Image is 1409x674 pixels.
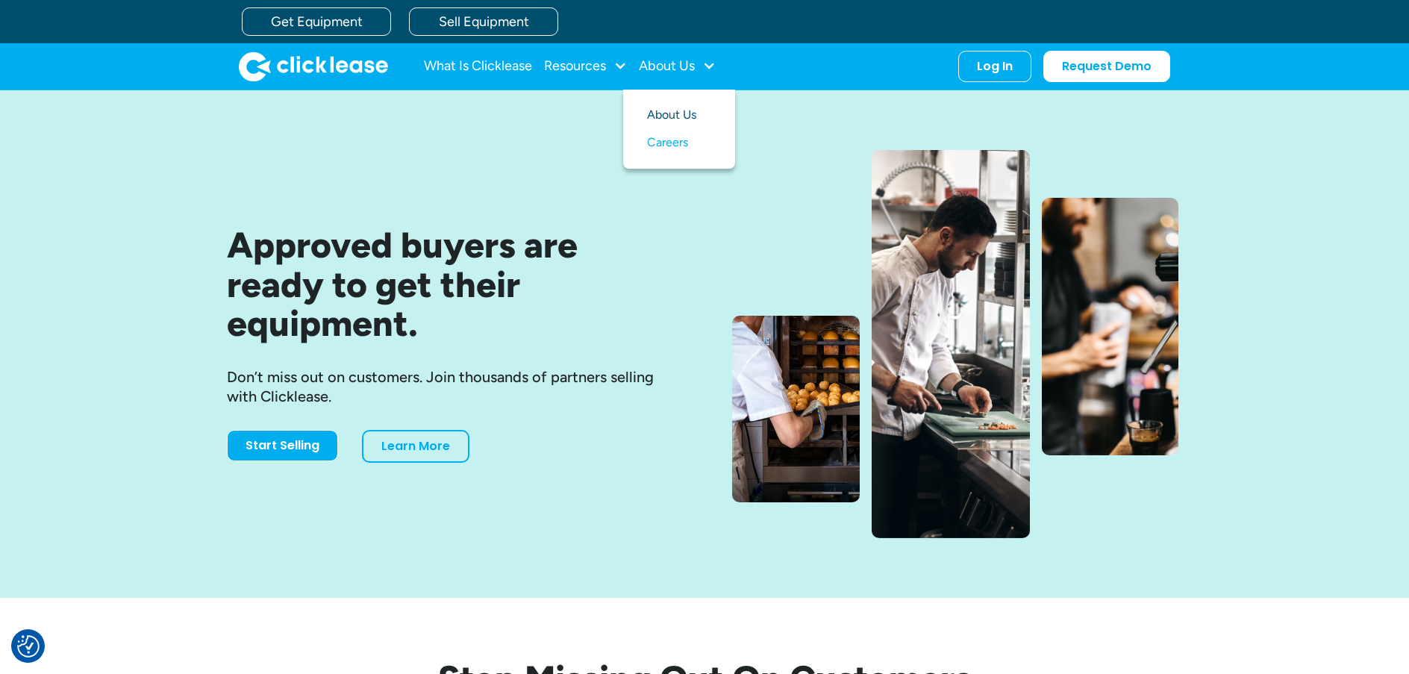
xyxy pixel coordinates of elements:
div: About Us [639,52,716,81]
h1: Approved buyers are ready to get their equipment. [227,225,681,343]
a: Request Demo [1043,51,1170,82]
div: Log In [977,59,1013,74]
a: Learn More [362,430,469,463]
img: Revisit consent button [17,635,40,658]
a: Get Equipment [242,7,391,36]
button: Consent Preferences [17,635,40,658]
a: About Us [647,102,711,129]
img: Clicklease logo [239,52,388,81]
div: Don’t miss out on customers. Join thousands of partners selling with Clicklease. [227,367,681,406]
a: Careers [647,129,711,157]
a: Sell Equipment [409,7,558,36]
nav: About Us [623,90,735,169]
a: What Is Clicklease [424,52,532,81]
a: Start Selling [227,430,338,461]
div: Resources [544,52,627,81]
a: home [239,52,388,81]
